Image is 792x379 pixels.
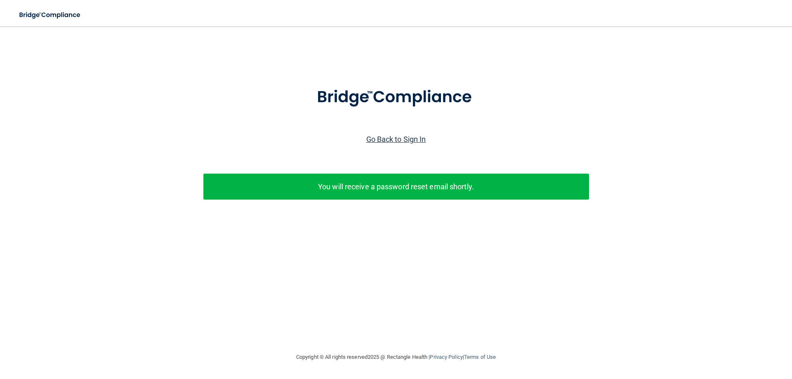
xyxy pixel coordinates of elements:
[366,135,426,144] a: Go Back to Sign In
[245,344,547,370] div: Copyright © All rights reserved 2025 @ Rectangle Health | |
[430,354,462,360] a: Privacy Policy
[300,76,492,119] img: bridge_compliance_login_screen.278c3ca4.svg
[464,354,496,360] a: Terms of Use
[12,7,88,24] img: bridge_compliance_login_screen.278c3ca4.svg
[210,180,583,193] p: You will receive a password reset email shortly.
